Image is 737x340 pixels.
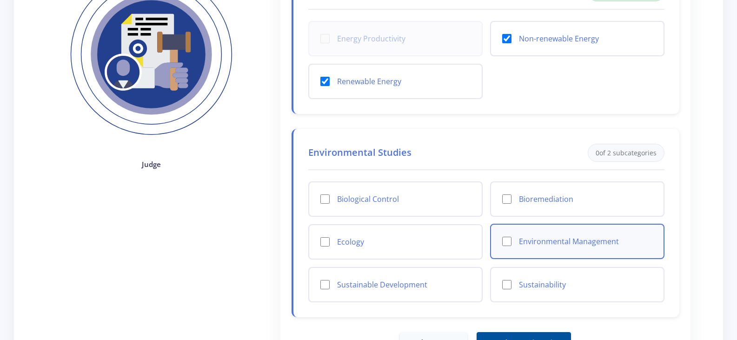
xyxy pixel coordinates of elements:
label: Energy Productivity [337,33,471,44]
label: Sustainable Development [337,279,471,290]
label: Ecology [337,236,471,247]
label: Sustainability [519,279,652,290]
label: Biological Control [337,193,471,205]
span: 0 [596,148,599,157]
h4: Judge [54,159,249,170]
label: Environmental Management [519,236,652,247]
label: Renewable Energy [337,76,471,87]
h4: Environmental Studies [308,146,412,160]
div: of 2 subcategories [588,144,664,162]
label: Bioremediation [519,193,652,205]
label: Non-renewable Energy [519,33,652,44]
